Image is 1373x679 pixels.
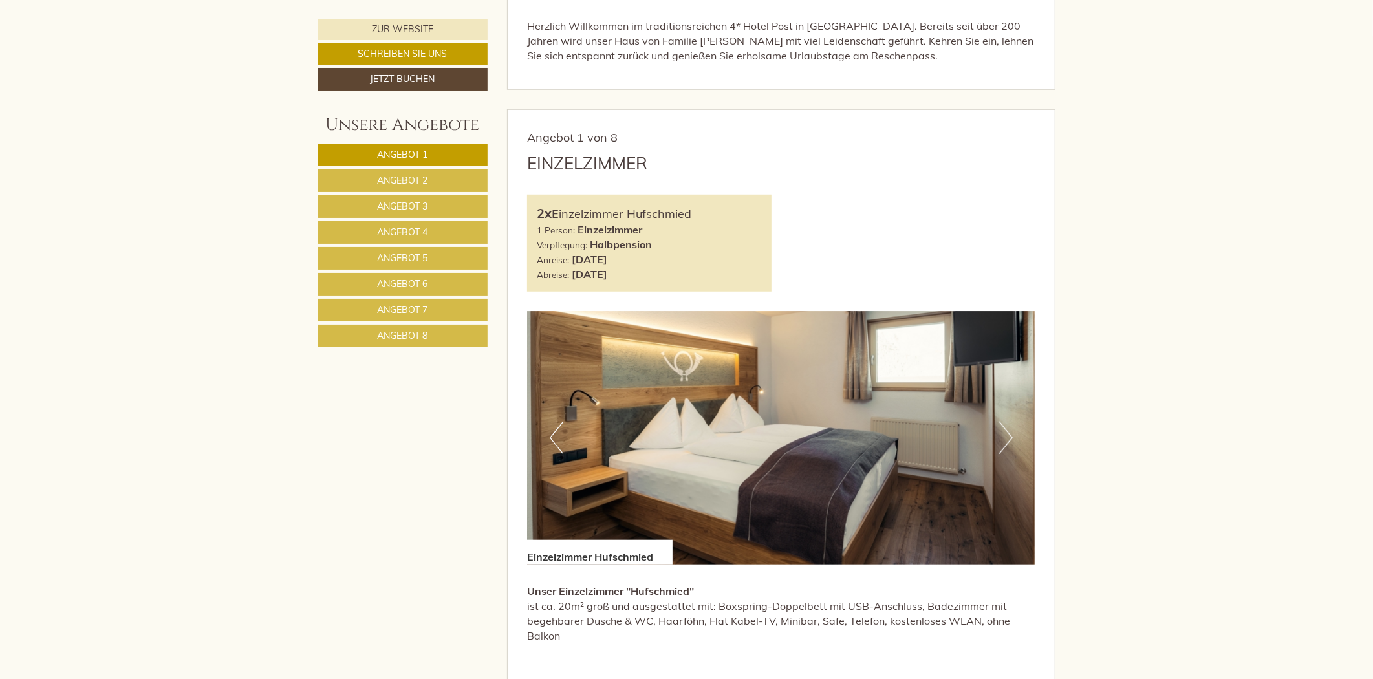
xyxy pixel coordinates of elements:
div: Unsere Angebote [318,113,488,137]
div: Einzelzimmer Hufschmied [527,540,673,565]
p: Herzlich Willkommen im traditionsreichen 4* Hotel Post in [GEOGRAPHIC_DATA]. Bereits seit über 20... [527,19,1035,63]
div: Einzelzimmer [527,151,647,175]
small: 1 Person: [537,224,575,235]
span: Angebot 3 [378,200,428,212]
a: Zur Website [318,19,488,40]
b: 2x [537,205,552,221]
b: [DATE] [572,253,607,266]
span: Angebot 1 von 8 [527,130,618,145]
b: Halbpension [590,238,652,251]
img: image [527,311,1035,565]
small: Abreise: [537,269,569,280]
span: Angebot 2 [378,175,428,186]
b: Einzelzimmer [578,223,642,236]
button: Previous [550,422,563,454]
span: Angebot 4 [378,226,428,238]
span: Angebot 6 [378,278,428,290]
a: Jetzt buchen [318,68,488,91]
div: Einzelzimmer Hufschmied [537,204,762,223]
strong: Unser Einzelzimmer "Hufschmied" [527,585,694,598]
button: Next [999,422,1013,454]
span: Angebot 8 [378,330,428,341]
span: Angebot 1 [378,149,428,160]
span: Angebot 7 [378,304,428,316]
a: Schreiben Sie uns [318,43,488,65]
p: ist ca. 20m² groß und ausgestattet mit: Boxspring-Doppelbett mit USB-Anschluss, Badezimmer mit be... [527,584,1035,643]
b: [DATE] [572,268,607,281]
small: Anreise: [537,254,569,265]
small: Verpflegung: [537,239,587,250]
span: Angebot 5 [378,252,428,264]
